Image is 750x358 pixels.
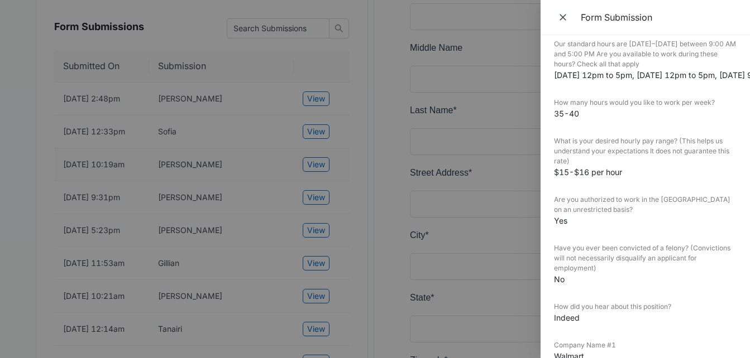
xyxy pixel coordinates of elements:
dt: What is your desired hourly pay range? (This helps us understand your expectations It does not gu... [554,136,737,166]
dt: How many hours would you like to work per week? [554,98,737,108]
button: Close [554,9,574,26]
dd: Yes [554,215,737,226]
dt: How did you hear about this position? [554,302,737,312]
dd: 35-40 [554,108,737,119]
dd: [DATE] 12pm to 5pm, [DATE] 12pm to 5pm, [DATE] 9am to 2pm, [DATE] 9am to 2pm, [DATE] 9am to 2pm ,... [554,69,737,81]
dd: No [554,273,737,285]
dt: Our standard hours are [DATE]–[DATE] between 9:00 AM and 5:00 PM Are you available to work during... [554,39,737,69]
dt: Have you ever been convicted of a felony? (Convictions will not necessarily disqualify an applica... [554,243,737,273]
dt: Company Name #1 [554,340,737,350]
div: Form Submission [581,11,737,23]
dd: $15-$16 per hour [554,166,737,178]
span: Close [557,9,571,25]
dd: Indeed [554,312,737,323]
dt: Are you authorized to work in the [GEOGRAPHIC_DATA] on an unrestricted basis? [554,195,737,215]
